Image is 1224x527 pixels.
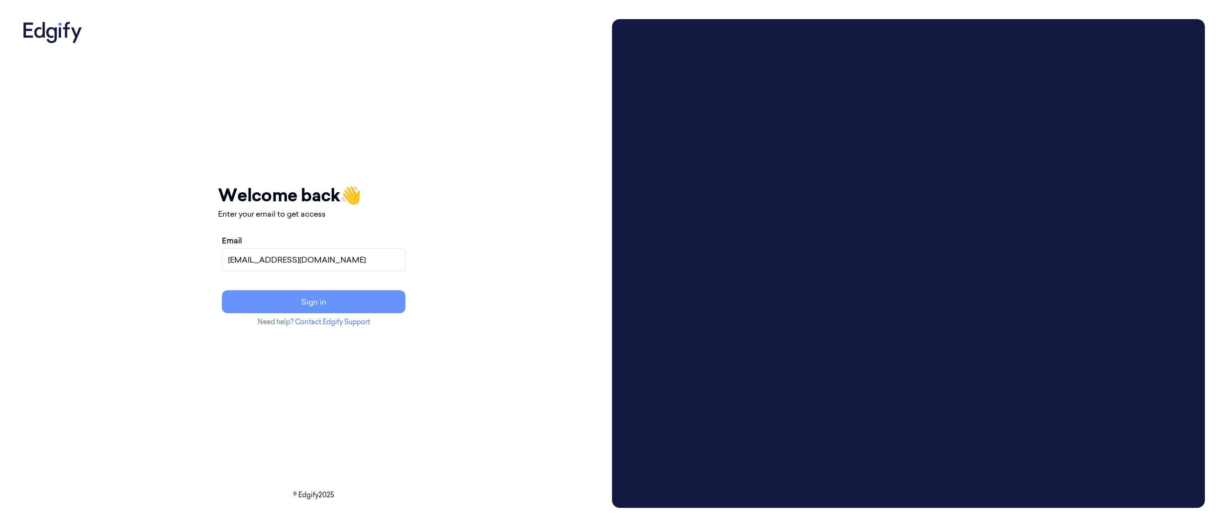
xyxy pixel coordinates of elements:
[222,248,405,271] input: name@example.com
[222,290,405,313] button: Sign in
[218,208,409,220] p: Enter your email to get access
[222,235,242,246] label: Email
[19,490,608,500] p: © Edgify 2025
[218,182,409,208] h1: Welcome back 👋
[218,317,409,327] p: Need help?
[295,318,370,326] a: Contact Edgify Support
